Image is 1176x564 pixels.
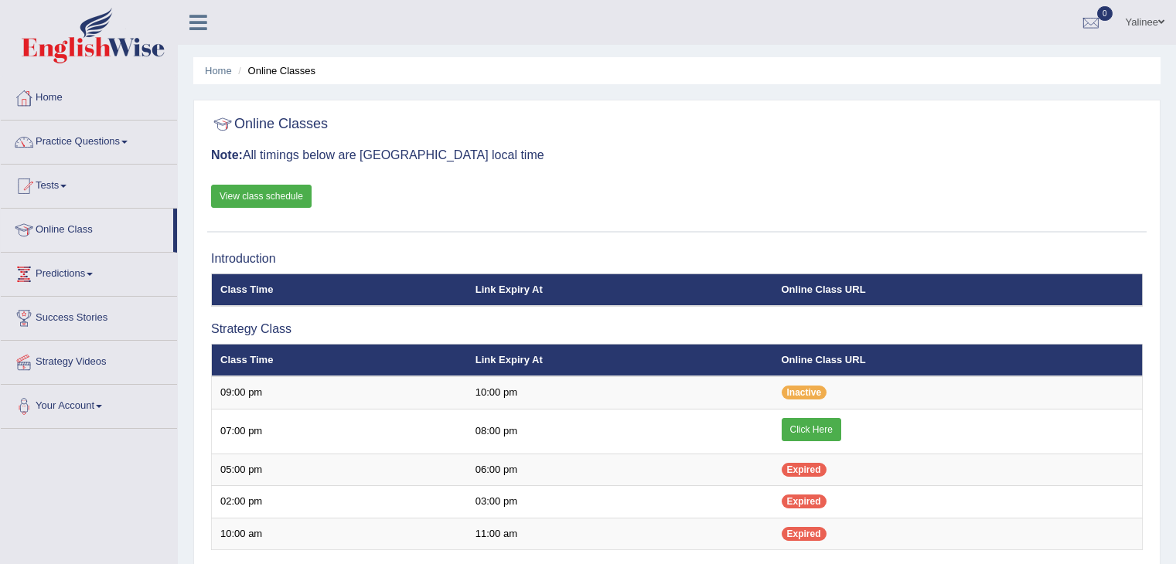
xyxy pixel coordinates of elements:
[212,376,467,409] td: 09:00 pm
[1,121,177,159] a: Practice Questions
[782,494,827,508] span: Expired
[467,274,773,306] th: Link Expiry At
[1,209,173,247] a: Online Class
[211,148,1143,162] h3: All timings below are [GEOGRAPHIC_DATA] local time
[212,409,467,454] td: 07:00 pm
[782,418,841,441] a: Click Here
[467,376,773,409] td: 10:00 pm
[212,454,467,486] td: 05:00 pm
[211,113,328,136] h2: Online Classes
[1,253,177,291] a: Predictions
[467,409,773,454] td: 08:00 pm
[1,297,177,335] a: Success Stories
[467,518,773,550] td: 11:00 am
[1,385,177,423] a: Your Account
[212,344,467,376] th: Class Time
[212,486,467,518] td: 02:00 pm
[1097,6,1113,21] span: 0
[1,76,177,115] a: Home
[467,344,773,376] th: Link Expiry At
[782,386,827,399] span: Inactive
[467,486,773,518] td: 03:00 pm
[467,454,773,486] td: 06:00 pm
[211,148,243,161] b: Note:
[211,322,1143,336] h3: Strategy Class
[211,185,312,208] a: View class schedule
[1,341,177,379] a: Strategy Videos
[782,527,827,541] span: Expired
[782,463,827,477] span: Expired
[205,65,232,76] a: Home
[773,274,1143,306] th: Online Class URL
[773,344,1143,376] th: Online Class URL
[1,165,177,203] a: Tests
[234,63,315,78] li: Online Classes
[212,518,467,550] td: 10:00 am
[211,252,1143,266] h3: Introduction
[212,274,467,306] th: Class Time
